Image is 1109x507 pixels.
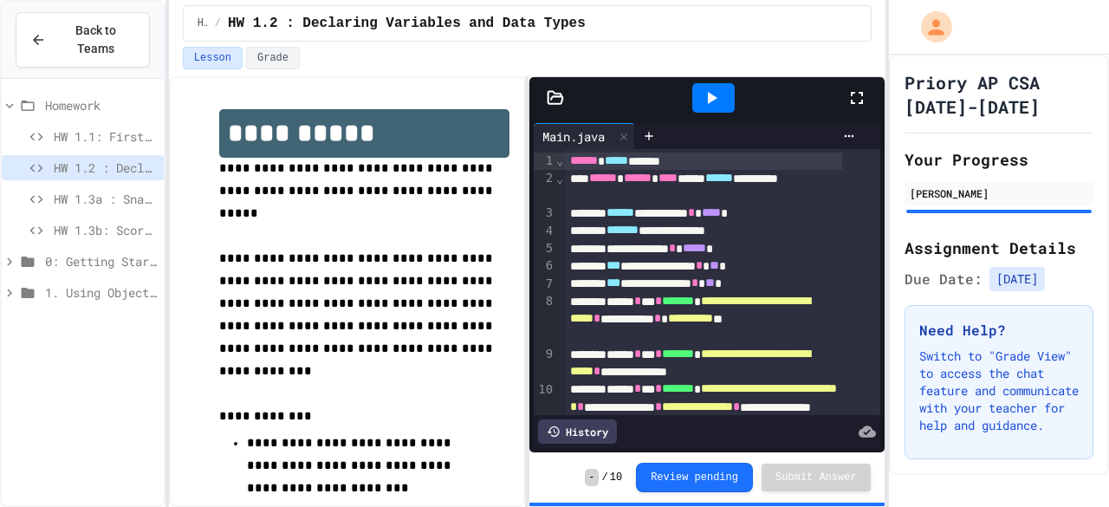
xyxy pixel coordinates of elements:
[585,469,598,486] span: -
[636,463,753,492] button: Review pending
[534,127,613,146] div: Main.java
[534,123,635,149] div: Main.java
[534,223,555,240] div: 4
[54,159,157,177] span: HW 1.2 : Declaring Variables and Data Types
[45,283,157,302] span: 1. Using Objects and Methods
[56,22,135,58] span: Back to Teams
[903,7,957,47] div: My Account
[534,381,555,434] div: 10
[989,267,1045,291] span: [DATE]
[919,348,1079,434] p: Switch to "Grade View" to access the chat feature and communicate with your teacher for help and ...
[534,205,555,222] div: 3
[555,172,564,185] span: Fold line
[602,471,608,484] span: /
[534,153,555,170] div: 1
[246,47,300,69] button: Grade
[775,471,857,484] span: Submit Answer
[905,269,983,289] span: Due Date:
[215,16,221,30] span: /
[54,190,157,208] span: HW 1.3a : Snack Budget Tracker
[45,252,157,270] span: 0: Getting Started
[534,346,555,381] div: 9
[198,16,208,30] span: Homework
[45,96,157,114] span: Homework
[538,419,617,444] div: History
[534,257,555,275] div: 6
[534,293,555,346] div: 8
[555,153,564,167] span: Fold line
[610,471,622,484] span: 10
[910,185,1088,201] div: [PERSON_NAME]
[183,47,243,69] button: Lesson
[905,147,1093,172] h2: Your Progress
[919,320,1079,341] h3: Need Help?
[54,127,157,146] span: HW 1.1: First Program
[16,12,150,68] button: Back to Teams
[228,13,586,34] span: HW 1.2 : Declaring Variables and Data Types
[534,170,555,205] div: 2
[534,240,555,257] div: 5
[762,464,871,491] button: Submit Answer
[905,236,1093,260] h2: Assignment Details
[905,70,1093,119] h1: Priory AP CSA [DATE]-[DATE]
[54,221,157,239] span: HW 1.3b: Score Board Fixer
[534,276,555,293] div: 7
